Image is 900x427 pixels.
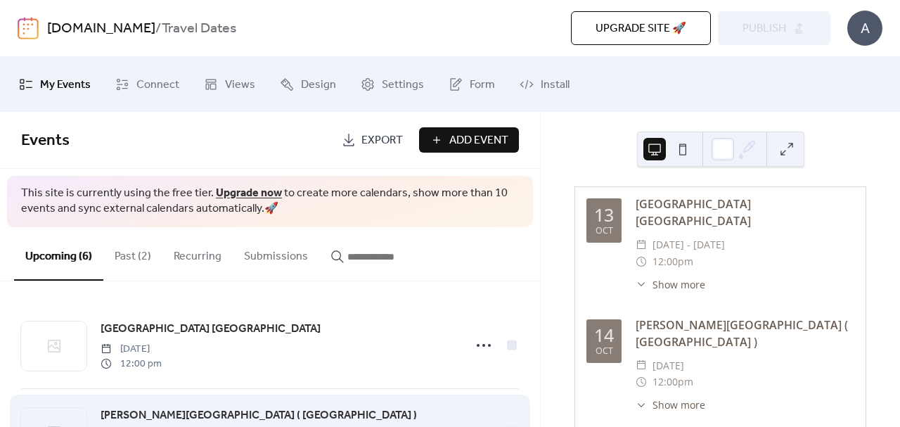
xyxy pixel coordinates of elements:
[847,11,882,46] div: A
[541,74,570,96] span: Install
[155,15,162,42] b: /
[18,17,39,39] img: logo
[509,63,580,106] a: Install
[21,125,70,156] span: Events
[101,342,162,357] span: [DATE]
[636,253,647,270] div: ​
[594,206,614,224] div: 13
[596,227,613,236] div: Oct
[636,277,705,292] button: ​Show more
[162,227,233,279] button: Recurring
[382,74,424,96] span: Settings
[636,196,854,229] div: [GEOGRAPHIC_DATA] [GEOGRAPHIC_DATA]
[162,15,236,42] b: Travel Dates
[652,277,705,292] span: Show more
[101,357,162,371] span: 12:00 pm
[636,357,647,374] div: ​
[571,11,711,45] button: Upgrade site 🚀
[101,407,417,424] span: [PERSON_NAME][GEOGRAPHIC_DATA] ( [GEOGRAPHIC_DATA] )
[596,20,686,37] span: Upgrade site 🚀
[636,397,705,412] button: ​Show more
[652,357,684,374] span: [DATE]
[301,74,336,96] span: Design
[101,321,321,338] span: [GEOGRAPHIC_DATA] [GEOGRAPHIC_DATA]
[216,182,282,204] a: Upgrade now
[225,74,255,96] span: Views
[594,326,614,344] div: 14
[14,227,103,281] button: Upcoming (6)
[449,132,508,149] span: Add Event
[438,63,506,106] a: Form
[652,253,693,270] span: 12:00pm
[101,320,321,338] a: [GEOGRAPHIC_DATA] [GEOGRAPHIC_DATA]
[21,186,519,217] span: This site is currently using the free tier. to create more calendars, show more than 10 events an...
[103,227,162,279] button: Past (2)
[652,374,693,390] span: 12:00pm
[233,227,319,279] button: Submissions
[636,317,854,350] div: [PERSON_NAME][GEOGRAPHIC_DATA] ( [GEOGRAPHIC_DATA] )
[636,236,647,253] div: ​
[136,74,179,96] span: Connect
[331,127,413,153] a: Export
[105,63,190,106] a: Connect
[636,277,647,292] div: ​
[269,63,347,106] a: Design
[636,374,647,390] div: ​
[636,397,647,412] div: ​
[470,74,495,96] span: Form
[47,15,155,42] a: [DOMAIN_NAME]
[652,397,705,412] span: Show more
[361,132,403,149] span: Export
[596,347,613,356] div: Oct
[350,63,435,106] a: Settings
[652,236,725,253] span: [DATE] - [DATE]
[419,127,519,153] button: Add Event
[101,407,417,425] a: [PERSON_NAME][GEOGRAPHIC_DATA] ( [GEOGRAPHIC_DATA] )
[193,63,266,106] a: Views
[40,74,91,96] span: My Events
[8,63,101,106] a: My Events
